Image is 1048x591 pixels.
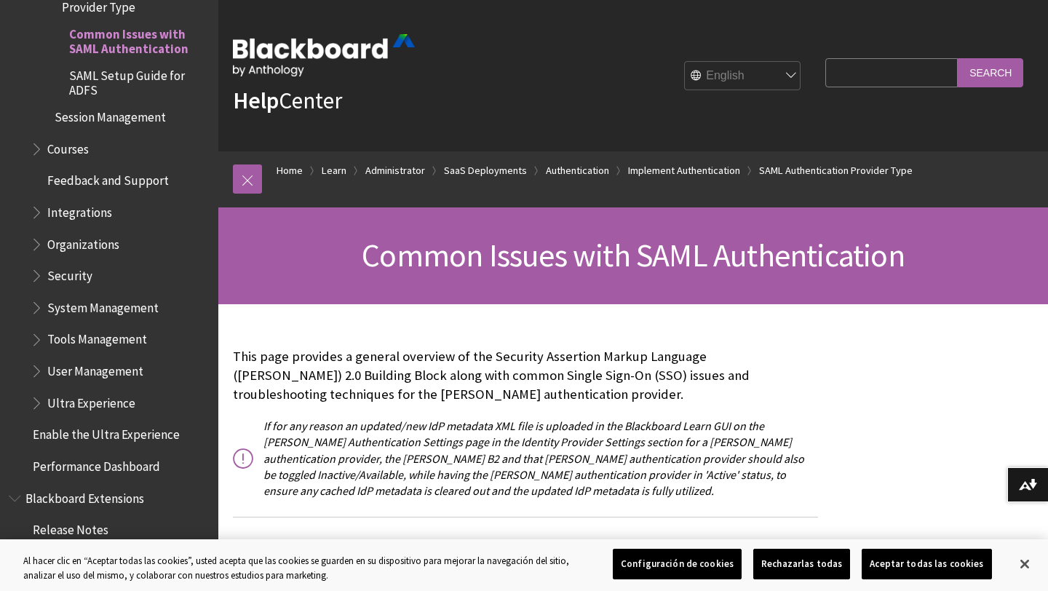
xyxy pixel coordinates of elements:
span: System Management [47,295,159,315]
a: Learn [322,162,346,180]
a: SAML Authentication Provider Type [759,162,913,180]
span: Enable the Ultra Experience [33,423,180,443]
span: Release Notes [33,518,108,538]
a: Home [277,162,303,180]
a: SaaS Deployments [444,162,527,180]
span: Ultra Experience [47,391,135,410]
div: Al hacer clic en “Aceptar todas las cookies”, usted acepta que las cookies se guarden en su dispo... [23,554,576,582]
a: Administrator [365,162,425,180]
button: Rechazarlas todas [753,549,850,579]
span: Performance Dashboard [33,454,160,474]
a: Authentication [546,162,609,180]
a: Implement Authentication [628,162,740,180]
span: Courses [47,137,89,156]
select: Site Language Selector [685,62,801,91]
span: Key terms [233,535,818,566]
span: Tools Management [47,328,147,347]
img: Blackboard by Anthology [233,34,415,76]
span: SAML Setup Guide for ADFS [69,63,208,98]
span: Common Issues with SAML Authentication [69,22,208,56]
span: Organizations [47,232,119,252]
span: Common Issues with SAML Authentication [362,235,905,275]
a: HelpCenter [233,86,342,115]
strong: Help [233,86,279,115]
input: Search [958,58,1023,87]
span: Integrations [47,200,112,220]
span: Session Management [55,105,166,124]
p: If for any reason an updated/new IdP metadata XML file is uploaded in the Blackboard Learn GUI on... [233,418,818,499]
span: Feedback and Support [47,168,169,188]
button: Aceptar todas las cookies [862,549,991,579]
span: Blackboard Extensions [25,486,144,506]
span: User Management [47,359,143,378]
button: Configuración de cookies [613,549,742,579]
p: This page provides a general overview of the Security Assertion Markup Language ([PERSON_NAME]) 2... [233,347,818,405]
span: Security [47,263,92,283]
button: Cerrar [1009,548,1041,580]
